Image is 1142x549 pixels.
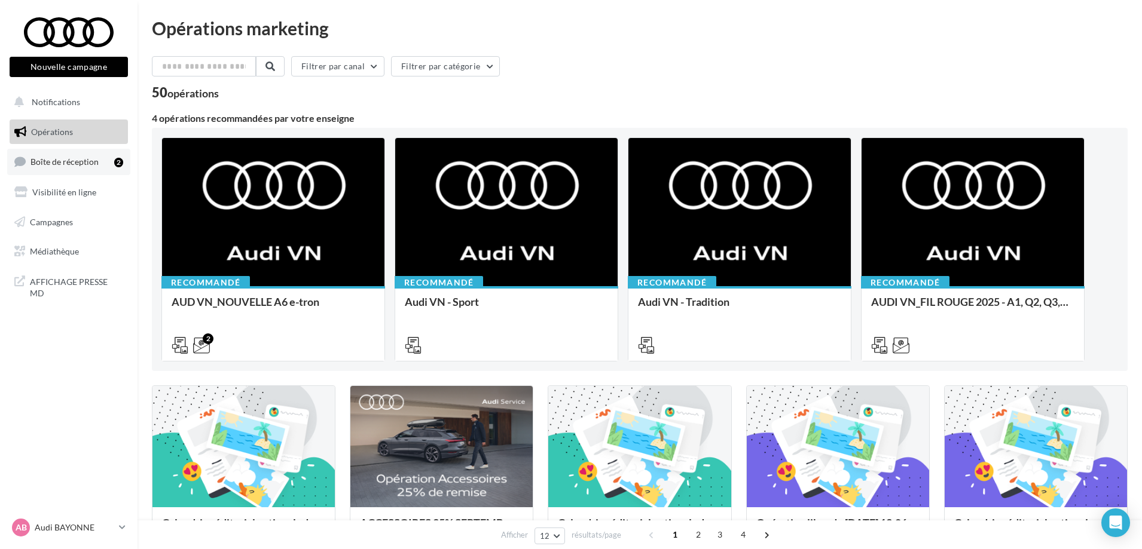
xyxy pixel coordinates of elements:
a: AFFICHAGE PRESSE MD [7,269,130,304]
span: 3 [710,525,729,544]
span: Visibilité en ligne [32,187,96,197]
div: Calendrier éditorial national : semaine du 25.08 au 31.08 [954,517,1117,541]
div: Audi VN - Tradition [638,296,841,320]
button: Filtrer par canal [291,56,384,76]
div: Calendrier éditorial national : du 02.09 au 09.09 [558,517,721,541]
div: Open Intercom Messenger [1101,508,1130,537]
button: Nouvelle campagne [10,57,128,77]
div: Recommandé [861,276,949,289]
div: Opération libre du [DATE] 12:06 [756,517,920,541]
span: Afficher [501,529,528,541]
div: AUD VN_NOUVELLE A6 e-tron [172,296,375,320]
a: AB Audi BAYONNE [10,516,128,539]
span: Médiathèque [30,246,79,256]
div: 50 [152,86,219,99]
span: Campagnes [30,216,73,226]
div: 2 [203,333,213,344]
span: AB [16,522,27,533]
a: Médiathèque [7,239,130,264]
span: AFFICHAGE PRESSE MD [30,274,123,299]
span: Boîte de réception [30,157,99,167]
span: 2 [689,525,708,544]
div: 4 opérations recommandées par votre enseigne [152,114,1128,123]
span: 4 [734,525,753,544]
div: Calendrier éditorial national : du 02.09 au 09.09 [162,517,325,541]
button: Notifications [7,90,126,115]
p: Audi BAYONNE [35,522,114,533]
a: Opérations [7,119,130,145]
span: Notifications [32,97,80,107]
span: résultats/page [572,529,621,541]
a: Visibilité en ligne [7,180,130,205]
div: AUDI VN_FIL ROUGE 2025 - A1, Q2, Q3, Q5 et Q4 e-tron [871,296,1074,320]
a: Boîte de réception2 [7,149,130,174]
div: Audi VN - Sport [405,296,608,320]
button: 12 [535,527,565,544]
div: opérations [167,88,219,99]
span: Opérations [31,127,73,137]
a: Campagnes [7,210,130,235]
div: Recommandé [395,276,483,289]
div: Recommandé [161,276,250,289]
div: Opérations marketing [152,19,1128,37]
div: Recommandé [628,276,716,289]
span: 1 [665,525,685,544]
button: Filtrer par catégorie [391,56,500,76]
div: ACCESSOIRES 25% SEPTEMBRE - AUDI SERVICE [360,517,523,541]
div: 2 [114,158,123,167]
span: 12 [540,531,550,541]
